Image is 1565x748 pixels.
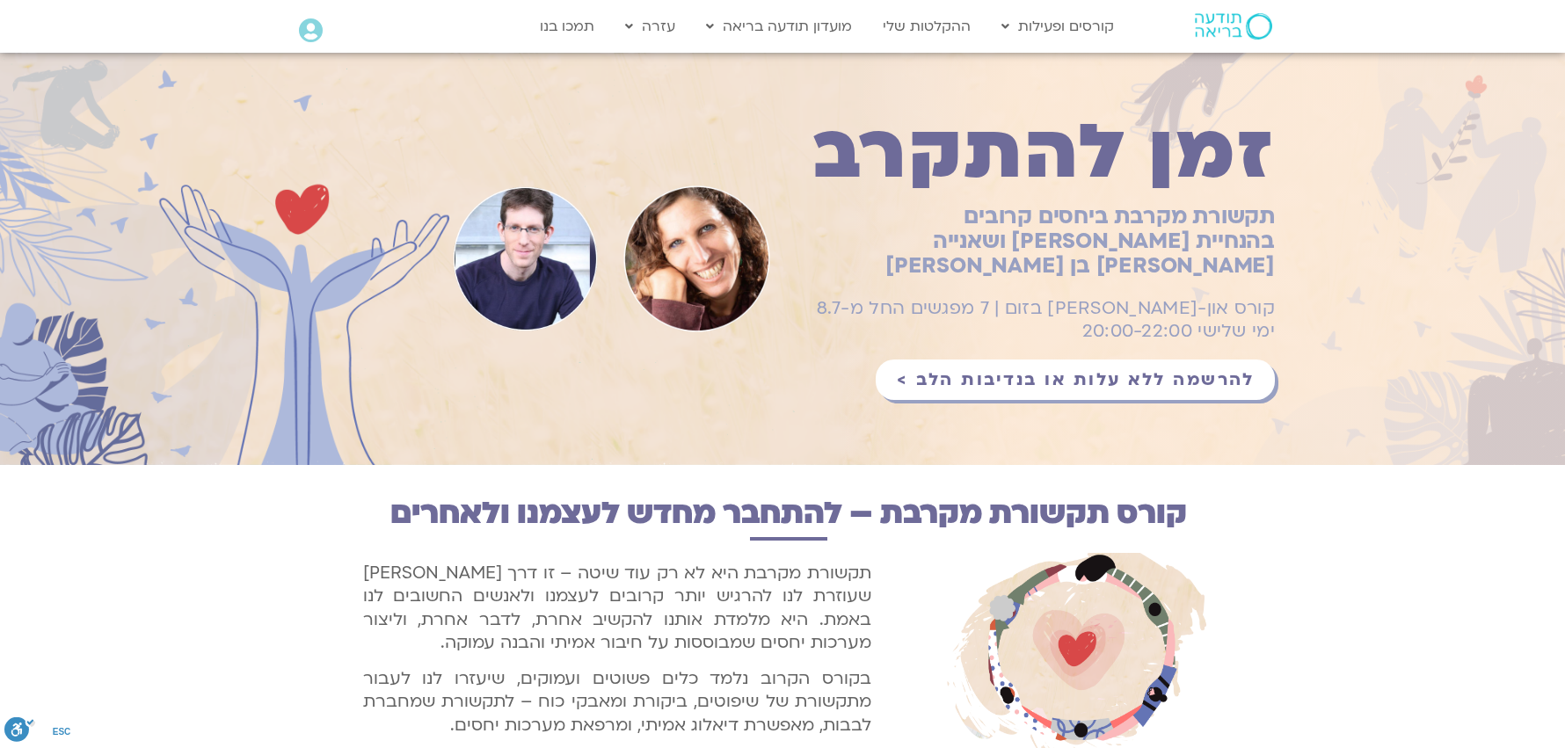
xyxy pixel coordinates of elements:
a: עזרה [616,10,684,43]
a: ההקלטות שלי [874,10,979,43]
img: תודעה בריאה [1195,13,1272,40]
h1: תקשורת מקרבת ביחסים קרובים בהנחיית [PERSON_NAME] ושאנייה [PERSON_NAME] בן [PERSON_NAME] [791,205,1275,279]
h1: זמן להתקרב [791,118,1275,187]
span: בקורס הקרוב נלמד כלים פשוטים ועמוקים, שיעזרו לנו לעבור מתקשורת של שיפוטים, ביקורת ומאבקי כוח – לת... [363,667,871,737]
a: תמכו בנו [531,10,603,43]
a: מועדון תודעה בריאה [697,10,861,43]
h1: קורס און-[PERSON_NAME] בזום | 7 מפגשים החל מ-8.7 ימי שלישי 20:00-22:00 [791,297,1275,342]
span: תקשורת מקרבת היא לא רק עוד שיטה – זו דרך [PERSON_NAME] שעוזרת לנו להרגיש יותר קרובים לעצמנו ולאנש... [363,562,871,654]
span: להרשמה ללא עלות או בנדיבות הלב > [897,370,1254,389]
a: קורסים ופעילות [993,10,1123,43]
h3: קורס תקשורת מקרבת – להתחבר מחדש לעצמנו ולאחרים [363,497,1215,529]
a: להרשמה ללא עלות או בנדיבות הלב > [876,359,1275,400]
